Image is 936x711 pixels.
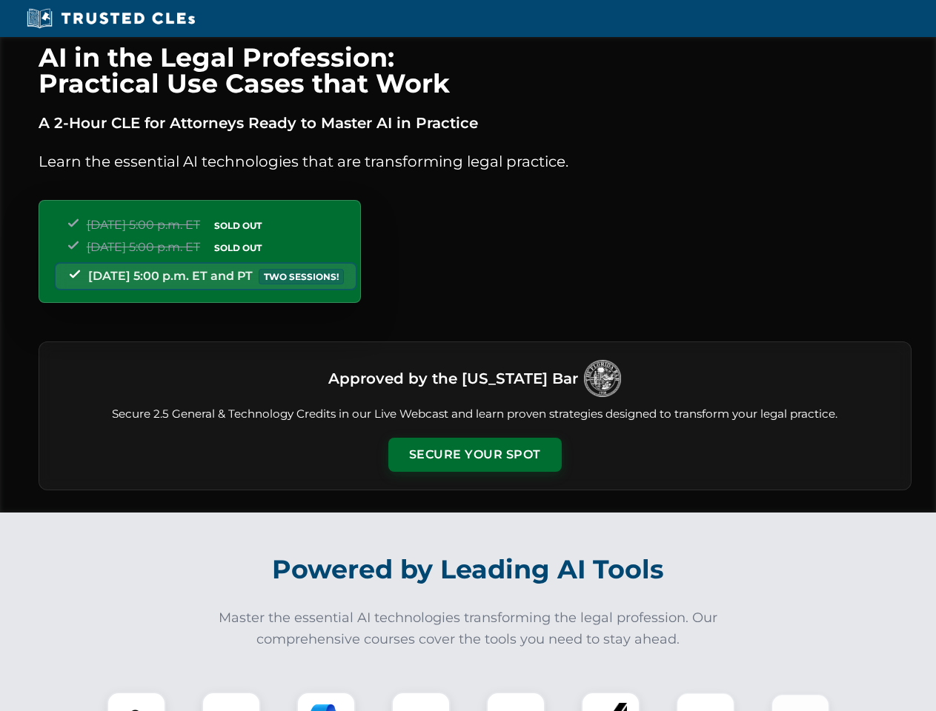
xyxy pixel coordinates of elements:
span: SOLD OUT [209,218,267,233]
h2: Powered by Leading AI Tools [58,544,879,595]
img: Trusted CLEs [22,7,199,30]
p: Master the essential AI technologies transforming the legal profession. Our comprehensive courses... [209,607,728,650]
h1: AI in the Legal Profession: Practical Use Cases that Work [39,44,912,96]
p: Learn the essential AI technologies that are transforming legal practice. [39,150,912,173]
span: SOLD OUT [209,240,267,256]
p: Secure 2.5 General & Technology Credits in our Live Webcast and learn proven strategies designed ... [57,406,893,423]
span: [DATE] 5:00 p.m. ET [87,240,200,254]
h3: Approved by the [US_STATE] Bar [328,365,578,392]
button: Secure Your Spot [388,438,562,472]
img: Logo [584,360,621,397]
span: [DATE] 5:00 p.m. ET [87,218,200,232]
p: A 2-Hour CLE for Attorneys Ready to Master AI in Practice [39,111,912,135]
